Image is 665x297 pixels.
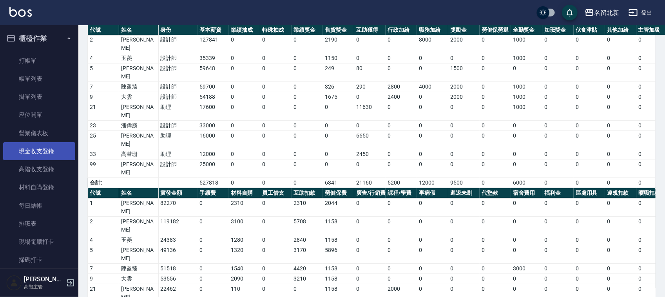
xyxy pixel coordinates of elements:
[3,233,75,251] a: 現場電腦打卡
[119,149,158,159] td: 高彗珊
[88,102,119,121] td: 21
[417,35,448,53] td: 8000
[542,159,574,178] td: 0
[260,235,292,245] td: 0
[119,53,158,63] td: 玉菱
[480,35,511,53] td: 0
[574,92,605,102] td: 0
[354,92,386,102] td: 0
[3,197,75,215] a: 每日結帳
[260,217,292,235] td: 0
[260,178,292,188] td: 0
[542,92,574,102] td: 0
[574,159,605,178] td: 0
[229,82,260,92] td: 0
[158,53,198,63] td: 設計師
[323,53,354,63] td: 1150
[323,25,354,35] th: 售貨獎金
[574,102,605,121] td: 0
[511,198,542,217] td: 0
[511,217,542,235] td: 0
[480,188,511,198] th: 代墊款
[229,159,260,178] td: 0
[323,217,354,235] td: 1158
[229,102,260,121] td: 0
[605,198,636,217] td: 0
[511,188,542,198] th: 宿舍費用
[542,82,574,92] td: 0
[386,178,417,188] td: 5200
[480,53,511,63] td: 0
[119,121,158,131] td: 潘偉勝
[323,121,354,131] td: 0
[88,159,119,178] td: 99
[417,198,448,217] td: 0
[480,159,511,178] td: 0
[574,131,605,149] td: 0
[448,178,480,188] td: 9500
[24,283,64,290] p: 高階主管
[229,121,260,131] td: 0
[198,92,229,102] td: 54188
[574,178,605,188] td: 0
[480,131,511,149] td: 0
[605,92,636,102] td: 0
[542,63,574,82] td: 0
[158,131,198,149] td: 助理
[354,121,386,131] td: 0
[448,82,480,92] td: 2000
[3,142,75,160] a: 現金收支登錄
[417,149,448,159] td: 0
[323,188,354,198] th: 勞健保費
[625,5,656,20] button: 登出
[323,198,354,217] td: 2044
[292,235,323,245] td: 2840
[354,159,386,178] td: 0
[354,53,386,63] td: 0
[480,82,511,92] td: 0
[260,149,292,159] td: 0
[158,217,198,235] td: 119182
[354,82,386,92] td: 290
[158,102,198,121] td: 助理
[417,217,448,235] td: 0
[198,217,229,235] td: 0
[323,63,354,82] td: 249
[448,217,480,235] td: 0
[605,159,636,178] td: 0
[260,25,292,35] th: 特殊抽成
[511,159,542,178] td: 0
[480,63,511,82] td: 0
[88,92,119,102] td: 9
[119,188,158,198] th: 姓名
[119,82,158,92] td: 陳盈臻
[158,82,198,92] td: 設計師
[3,160,75,178] a: 高階收支登錄
[229,35,260,53] td: 0
[354,35,386,53] td: 0
[198,102,229,121] td: 17600
[88,149,119,159] td: 33
[417,102,448,121] td: 0
[292,25,323,35] th: 業績獎金
[511,53,542,63] td: 1000
[448,25,480,35] th: 獎勵金
[386,159,417,178] td: 0
[605,63,636,82] td: 0
[323,235,354,245] td: 1158
[198,159,229,178] td: 25000
[417,25,448,35] th: 職務加給
[260,121,292,131] td: 0
[417,159,448,178] td: 0
[480,149,511,159] td: 0
[417,188,448,198] th: 事病假
[605,131,636,149] td: 0
[119,217,158,235] td: [PERSON_NAME]
[323,131,354,149] td: 0
[448,102,480,121] td: 0
[605,149,636,159] td: 0
[448,131,480,149] td: 0
[119,198,158,217] td: [PERSON_NAME]
[574,53,605,63] td: 0
[354,217,386,235] td: 0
